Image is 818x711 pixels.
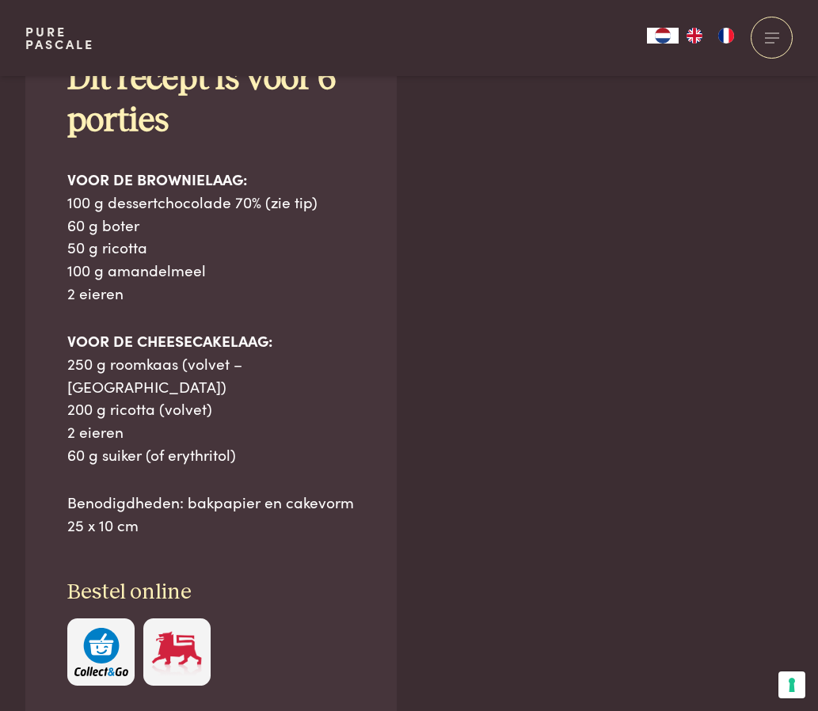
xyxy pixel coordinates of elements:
[710,28,742,44] a: FR
[67,443,236,465] span: 60 g suiker (of erythritol)
[25,25,94,51] a: PurePascale
[647,28,679,44] a: NL
[67,579,354,606] h3: Bestel online
[67,282,124,303] span: 2 eieren
[67,491,354,535] span: Benodigdheden: bakpapier en cakevorm 25 x 10 cm
[67,168,247,189] b: VOOR DE BROWNIELAAG:
[67,329,272,351] b: VOOR DE CHEESECAKELAAG:
[647,28,679,44] div: Language
[778,671,805,698] button: Uw voorkeuren voor toestemming voor trackingtechnologieën
[150,628,204,676] img: Delhaize
[679,28,742,44] ul: Language list
[647,28,742,44] aside: Language selected: Nederlands
[67,236,147,257] span: 50 g ricotta
[74,628,128,676] img: c308188babc36a3a401bcb5cb7e020f4d5ab42f7cacd8327e500463a43eeb86c.svg
[67,259,206,280] span: 100 g amandelmeel
[67,191,318,212] span: 100 g dessertchocolade 70% (zie tip)
[67,397,212,419] span: 200 g ricotta (volvet)
[679,28,710,44] a: EN
[67,420,124,442] span: 2 eieren
[67,214,139,235] span: 60 g boter
[67,352,242,397] span: 250 g roomkaas (volvet – [GEOGRAPHIC_DATA])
